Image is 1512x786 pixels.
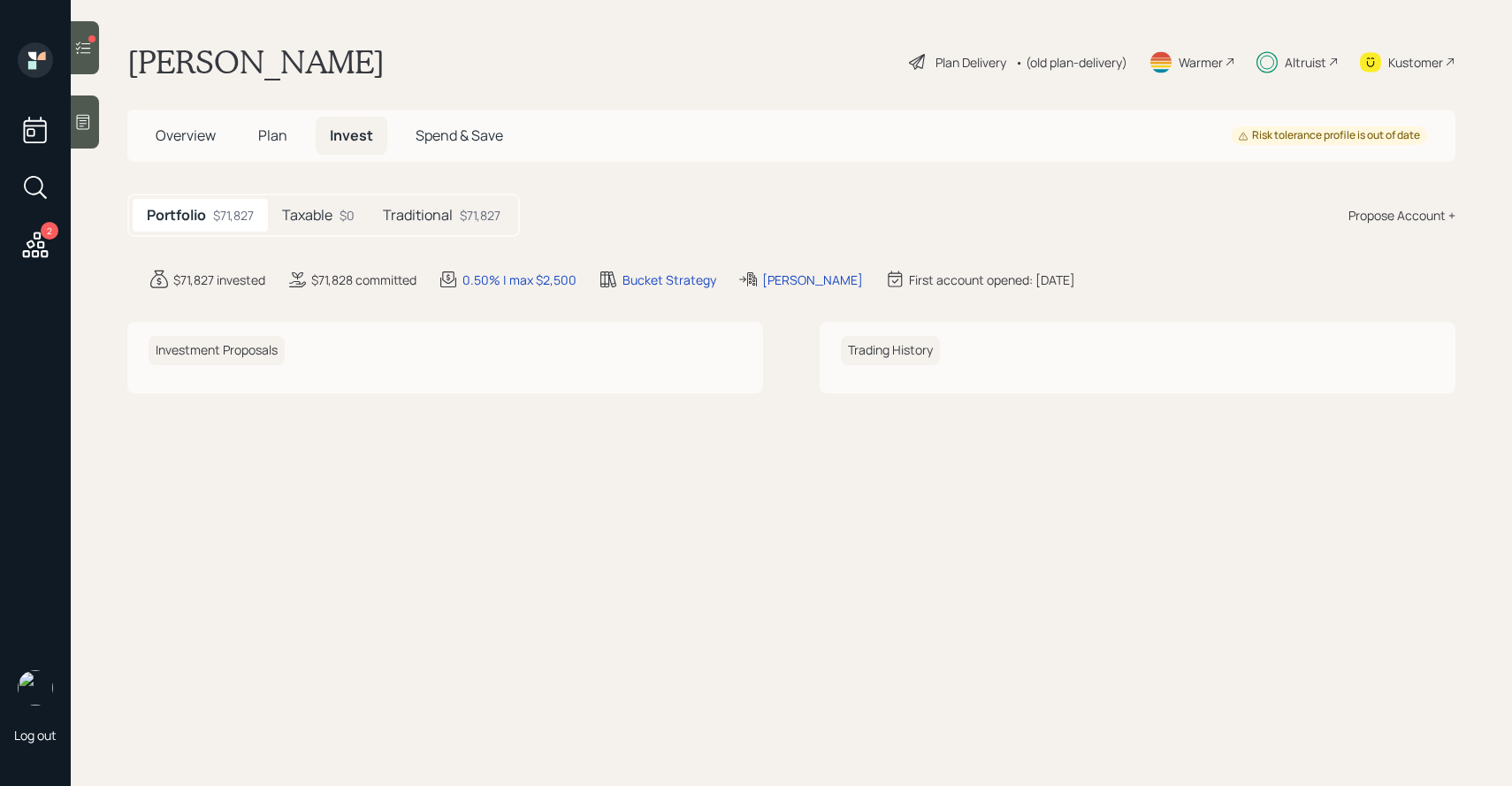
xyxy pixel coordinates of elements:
[311,271,416,289] div: $71,828 committed
[41,222,58,240] div: 2
[416,126,503,145] span: Spend & Save
[1348,206,1455,225] div: Propose Account +
[330,126,373,145] span: Invest
[462,271,577,289] div: 0.50% | max $2,500
[127,42,385,81] h1: [PERSON_NAME]
[340,206,355,225] div: $0
[149,336,285,365] h6: Investment Proposals
[156,126,216,145] span: Overview
[14,727,57,744] div: Log out
[383,207,453,224] h5: Traditional
[282,207,332,224] h5: Taxable
[622,271,716,289] div: Bucket Strategy
[147,207,206,224] h5: Portfolio
[1015,53,1127,72] div: • (old plan-delivery)
[1238,128,1420,143] div: Risk tolerance profile is out of date
[762,271,863,289] div: [PERSON_NAME]
[213,206,254,225] div: $71,827
[1388,53,1443,72] div: Kustomer
[460,206,500,225] div: $71,827
[1179,53,1223,72] div: Warmer
[173,271,265,289] div: $71,827 invested
[1285,53,1326,72] div: Altruist
[935,53,1006,72] div: Plan Delivery
[909,271,1075,289] div: First account opened: [DATE]
[258,126,287,145] span: Plan
[841,336,940,365] h6: Trading History
[18,670,53,706] img: sami-boghos-headshot.png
